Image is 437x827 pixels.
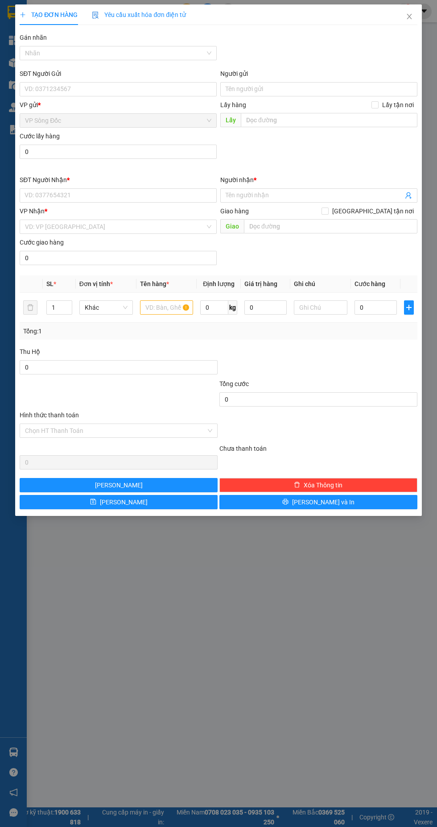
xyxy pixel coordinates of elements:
button: printer[PERSON_NAME] và In [219,495,417,509]
span: printer [282,499,289,506]
button: [PERSON_NAME] [20,478,218,492]
span: save [90,499,96,506]
div: Chưa thanh toán [218,444,418,453]
label: Gán nhãn [20,34,47,41]
span: Yêu cầu xuất hóa đơn điện tử [92,11,186,18]
span: delete [294,482,300,489]
button: Close [397,4,422,29]
span: [PERSON_NAME] và In [292,497,355,507]
span: VP Sông Đốc [25,114,211,127]
span: Khác [85,301,128,314]
span: Giá trị hàng [244,280,277,287]
span: Giao hàng [220,208,249,215]
span: close [406,13,413,20]
span: SL [46,280,54,287]
div: SĐT Người Nhận [20,175,217,185]
label: Cước giao hàng [20,239,64,246]
button: deleteXóa Thông tin [219,478,417,492]
span: [GEOGRAPHIC_DATA] tận nơi [329,206,417,216]
span: plus [404,304,413,311]
label: Cước lấy hàng [20,133,60,140]
span: plus [20,12,26,18]
div: SĐT Người Gửi [20,69,217,79]
button: plus [404,300,414,315]
input: Ghi Chú [294,300,347,315]
span: Thu Hộ [20,348,40,355]
span: Lấy [220,113,241,127]
input: VD: Bàn, Ghế [140,300,194,315]
span: Giao [220,219,244,233]
input: Dọc đường [241,113,417,127]
span: Xóa Thông tin [304,480,342,490]
input: Cước lấy hàng [20,145,217,159]
th: Ghi chú [290,275,351,293]
img: icon [92,12,99,19]
div: Người nhận [220,175,417,185]
input: 0 [244,300,287,315]
span: [PERSON_NAME] [95,480,143,490]
div: VP gửi [20,100,217,110]
input: Cước giao hàng [20,251,217,265]
div: Người gửi [220,69,417,79]
span: Tên hàng [140,280,169,287]
span: Tổng cước [219,380,249,387]
span: TẠO ĐƠN HÀNG [20,11,78,18]
span: user-add [405,192,412,199]
span: Lấy tận nơi [379,100,417,110]
input: Dọc đường [244,219,417,233]
span: [PERSON_NAME] [100,497,148,507]
span: Định lượng [203,280,235,287]
span: Lấy hàng [220,101,246,108]
span: Cước hàng [355,280,385,287]
div: Tổng: 1 [23,326,218,336]
button: save[PERSON_NAME] [20,495,218,509]
label: Hình thức thanh toán [20,411,79,419]
button: delete [23,300,37,315]
span: VP Nhận [20,208,45,215]
span: Đơn vị tính [79,280,113,287]
span: kg [228,300,237,315]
